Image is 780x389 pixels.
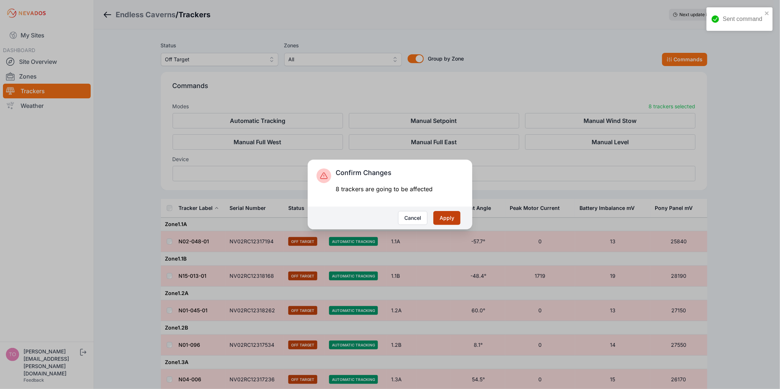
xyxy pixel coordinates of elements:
[723,15,762,23] div: Sent command
[433,211,461,225] button: Apply
[765,10,770,16] button: close
[336,168,433,177] h3: Confirm Changes
[398,211,427,225] button: Cancel
[336,185,433,193] div: 8 trackers are going to be affected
